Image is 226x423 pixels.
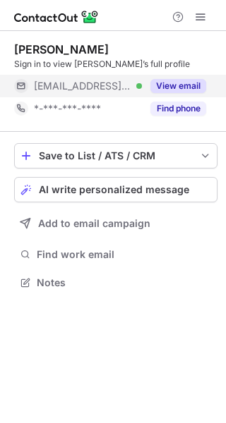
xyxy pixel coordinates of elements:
div: [PERSON_NAME] [14,42,109,56]
div: Save to List / ATS / CRM [39,150,193,161]
button: Reveal Button [150,102,206,116]
div: Sign in to view [PERSON_NAME]’s full profile [14,58,218,70]
button: Notes [14,273,218,293]
span: [EMAIL_ADDRESS][DOMAIN_NAME] [34,80,131,92]
img: ContactOut v5.3.10 [14,8,99,25]
button: save-profile-one-click [14,143,218,168]
button: Add to email campaign [14,211,218,236]
button: Reveal Button [150,79,206,93]
span: AI write personalized message [39,184,189,195]
span: Notes [37,276,212,289]
span: Find work email [37,248,212,261]
button: AI write personalized message [14,177,218,202]
span: Add to email campaign [38,218,150,229]
button: Find work email [14,245,218,264]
